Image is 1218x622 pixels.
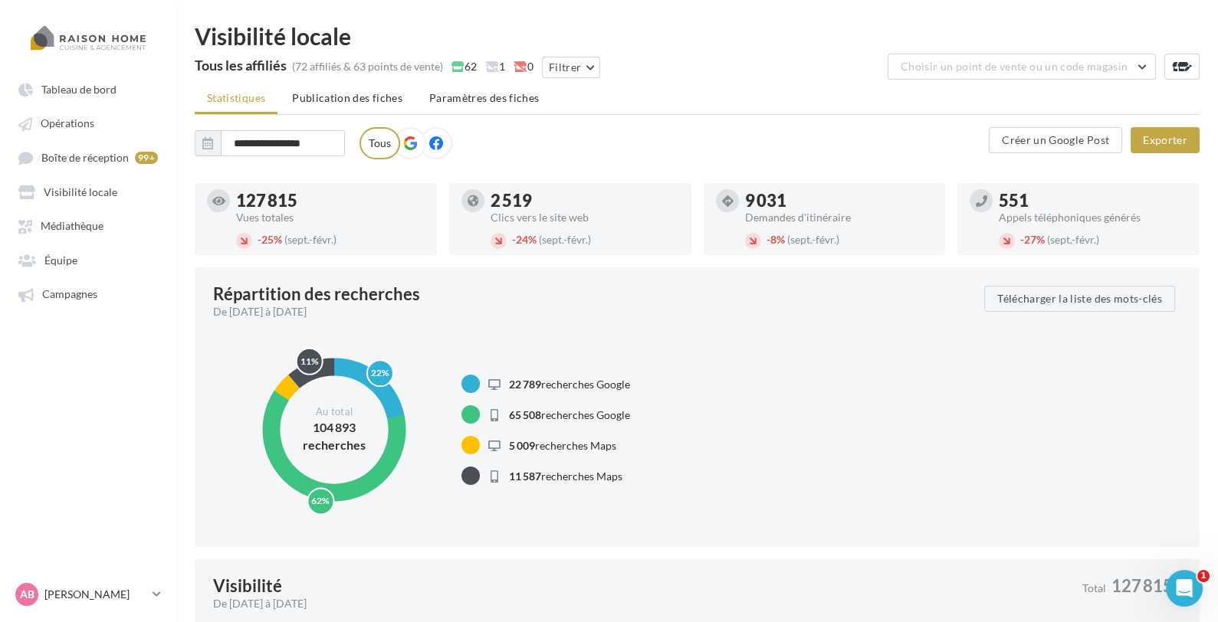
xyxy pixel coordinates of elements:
[512,233,537,246] span: 24%
[1131,127,1200,153] button: Exporter
[292,59,443,74] div: (72 affiliés & 63 points de vente)
[9,178,167,205] a: Visibilité locale
[9,280,167,307] a: Campagnes
[9,109,167,136] a: Opérations
[42,288,97,301] span: Campagnes
[509,439,616,452] span: recherches Maps
[213,578,282,594] div: Visibilité
[41,220,103,233] span: Médiathèque
[359,127,400,159] label: Tous
[509,470,622,483] span: recherches Maps
[1047,233,1099,246] span: (sept.-févr.)
[1166,570,1203,607] iframe: Intercom live chat
[12,580,164,609] a: AB [PERSON_NAME]
[284,233,337,246] span: (sept.-févr.)
[767,233,770,246] span: -
[41,83,117,96] span: Tableau de bord
[9,75,167,103] a: Tableau de bord
[44,185,117,198] span: Visibilité locale
[767,233,785,246] span: 8%
[1020,233,1045,246] span: 27%
[20,587,34,602] span: AB
[213,304,972,319] div: De [DATE] à [DATE]
[542,57,600,78] button: Filtrer
[41,151,129,164] span: Boîte de réception
[135,152,158,164] div: 99+
[491,212,679,223] div: Clics vers le site web
[787,233,839,246] span: (sept.-févr.)
[1082,583,1106,594] span: Total
[745,192,934,209] div: 9 031
[514,59,533,74] span: 0
[509,378,630,391] span: recherches Google
[236,212,425,223] div: Vues totales
[258,233,282,246] span: 25%
[509,378,541,391] span: 22 789
[989,127,1122,153] button: Créer un Google Post
[44,587,146,602] p: [PERSON_NAME]
[509,408,630,421] span: recherches Google
[539,233,591,246] span: (sept.-févr.)
[999,212,1187,223] div: Appels téléphoniques générés
[292,91,402,104] span: Publication des fiches
[195,25,1200,47] div: Visibilité locale
[485,59,505,74] span: 1
[1111,578,1173,594] span: 127 815
[213,596,1070,611] div: De [DATE] à [DATE]
[509,408,541,421] span: 65 508
[745,212,934,223] div: Demandes d'itinéraire
[451,59,477,74] span: 62
[512,233,516,246] span: -
[429,91,539,104] span: Paramètres des fiches
[9,211,167,239] a: Médiathèque
[44,254,77,267] span: Équipe
[1197,570,1210,582] span: 1
[509,439,535,452] span: 5 009
[984,286,1175,312] button: Télécharger la liste des mots-clés
[9,246,167,273] a: Équipe
[999,192,1187,209] div: 551
[195,58,287,72] div: Tous les affiliés
[491,192,679,209] div: 2 519
[509,470,541,483] span: 11 587
[213,286,420,303] div: Répartition des recherches
[888,54,1156,80] button: Choisir un point de vente ou un code magasin
[1020,233,1024,246] span: -
[258,233,261,246] span: -
[236,192,425,209] div: 127 815
[41,117,94,130] span: Opérations
[9,143,167,172] a: Boîte de réception 99+
[901,60,1128,73] span: Choisir un point de vente ou un code magasin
